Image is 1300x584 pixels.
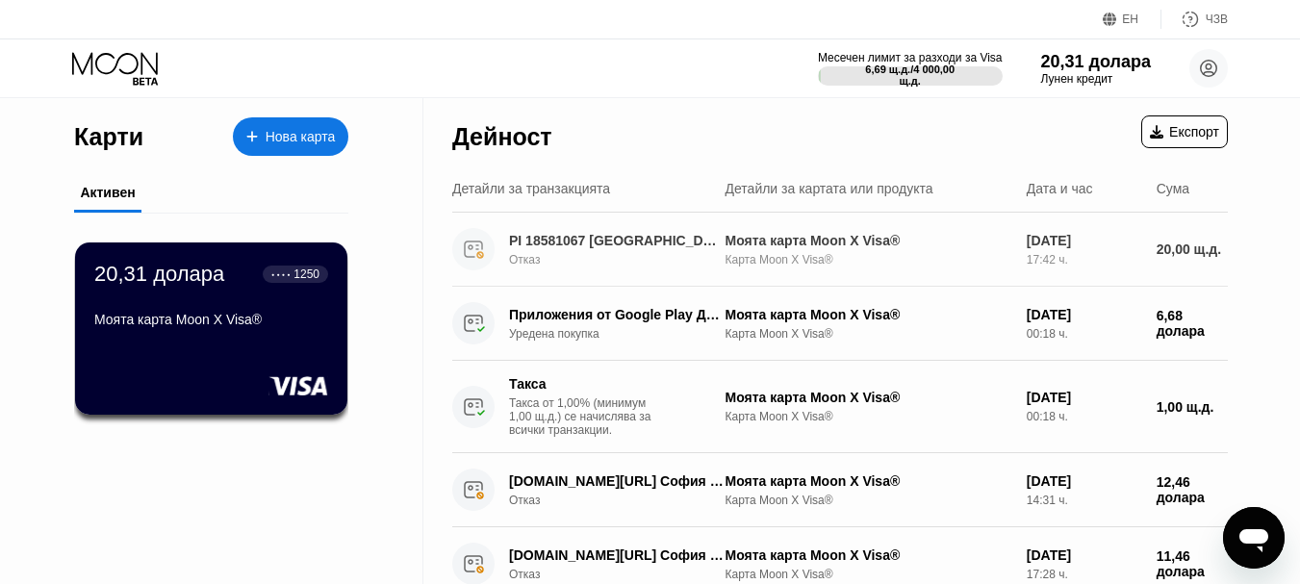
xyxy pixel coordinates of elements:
[1027,390,1071,405] font: [DATE]
[910,63,913,75] font: /
[452,213,1228,287] div: PI 18581067 [GEOGRAPHIC_DATA], [GEOGRAPHIC_DATA]ОтказМоята карта Moon X Visa®Карта Moon X Visa®[D...
[1157,308,1205,339] font: 6,68 долара
[1027,410,1068,423] font: 00:18 ч.
[94,262,224,286] font: 20,31 долара
[1041,52,1151,71] font: 20,31 долара
[1027,494,1068,507] font: 14:31 ч.
[726,473,901,489] font: Моята карта Moon X Visa®
[726,494,833,507] font: Карта Moon X Visa®
[1041,72,1113,86] font: Лунен кредит
[452,181,610,196] font: Детайли за транзакцията
[726,307,901,322] font: Моята карта Moon X Visa®
[1161,10,1228,29] div: ЧЗВ
[509,547,727,563] font: [DOMAIN_NAME][URL] София БГ
[1103,10,1161,29] div: ЕН
[726,390,901,405] font: Моята карта Moon X Visa®
[1206,13,1228,26] font: ЧЗВ
[1027,253,1068,267] font: 17:42 ч.
[271,271,291,277] font: ● ● ● ●
[233,117,348,156] div: Нова карта
[1157,241,1221,257] font: 20,00 щ.д.
[1141,115,1228,148] div: Експорт
[74,123,143,150] font: Карти
[509,327,599,341] font: Уредена покупка
[509,307,901,322] font: Приложения от Google Play Дъблин, [GEOGRAPHIC_DATA]
[452,287,1228,361] div: Приложения от Google Play Дъблин, [GEOGRAPHIC_DATA]Уредена покупкаМоята карта Moon X Visa®Карта M...
[452,453,1228,527] div: [DOMAIN_NAME][URL] София БГОтказМоята карта Moon X Visa®Карта Moon X Visa®[DATE]14:31 ч.12,46 долара
[818,51,1003,86] div: Месечен лимит за разходи за Visa6,69 щ.д./4 000,00 щ.д.
[1157,181,1189,196] font: Сума
[509,473,727,489] font: [DOMAIN_NAME][URL] София БГ
[509,568,540,581] font: Отказ
[452,361,1228,453] div: ТаксаТакса от 1,00% (минимум 1,00 щ.д.) се начислява за всички транзакции.Моята карта Moon X Visa...
[726,568,833,581] font: Карта Moon X Visa®
[266,129,336,144] font: Нова карта
[726,233,901,248] font: Моята карта Moon X Visa®
[1122,13,1138,26] font: ЕН
[80,185,135,200] font: Активен
[1027,181,1093,196] font: Дата и час
[1027,307,1071,322] font: [DATE]
[818,51,1003,64] font: Месечен лимит за разходи за Visa
[1041,52,1151,86] div: 20,31 долараЛунен кредит
[509,494,540,507] font: Отказ
[509,396,651,437] font: Такса от 1,00% (минимум 1,00 щ.д.) се начислява за всички транзакции.
[726,181,933,196] font: Детайли за картата или продукта
[1169,124,1219,140] font: Експорт
[293,267,319,281] font: 1250
[900,63,958,87] font: 4 000,00 щ.д.
[75,242,347,415] div: 20,31 долара● ● ● ●1250Моята карта Moon X Visa®
[1027,473,1071,489] font: [DATE]
[509,233,884,248] font: PI 18581067 [GEOGRAPHIC_DATA], [GEOGRAPHIC_DATA]
[1027,568,1068,581] font: 17:28 ч.
[726,253,833,267] font: Карта Moon X Visa®
[1157,399,1214,415] font: 1,00 щ.д.
[865,63,910,75] font: 6,69 щ.д.
[726,327,833,341] font: Карта Moon X Visa®
[1027,327,1068,341] font: 00:18 ч.
[1157,548,1205,579] font: 11,46 долара
[94,312,262,327] font: Моята карта Moon X Visa®
[1027,547,1071,563] font: [DATE]
[726,547,901,563] font: Моята карта Moon X Visa®
[509,253,540,267] font: Отказ
[509,376,547,392] font: Такса
[1027,233,1071,248] font: [DATE]
[1157,474,1205,505] font: 12,46 долара
[1223,507,1285,569] iframe: Бутон за стартиране на прозореца за текстови съобщения
[452,123,552,150] font: Дейност
[726,410,833,423] font: Карта Moon X Visa®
